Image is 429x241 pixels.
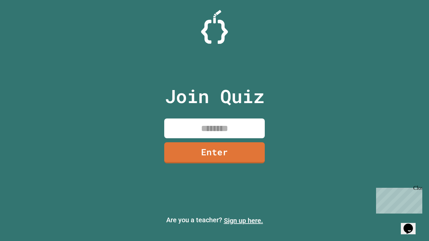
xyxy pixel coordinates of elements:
p: Join Quiz [165,82,264,110]
p: Are you a teacher? [5,215,424,226]
a: Sign up here. [224,217,263,225]
div: Chat with us now!Close [3,3,46,43]
iframe: chat widget [373,185,422,214]
a: Enter [164,142,265,163]
iframe: chat widget [401,214,422,234]
img: Logo.svg [201,10,228,44]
